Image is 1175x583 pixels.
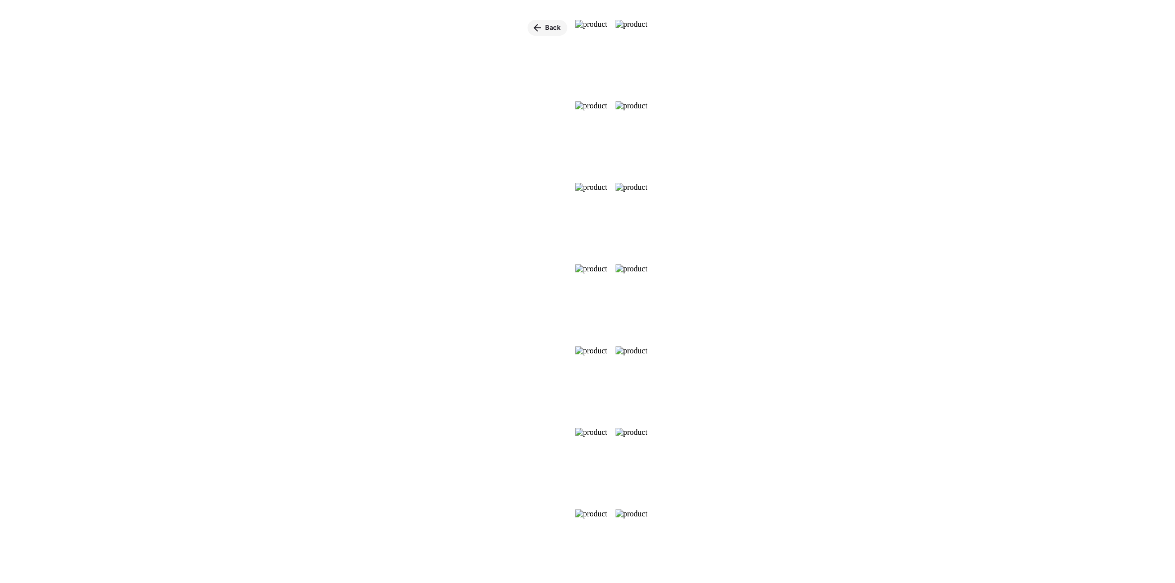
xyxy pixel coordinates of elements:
img: product [575,509,608,583]
img: product [616,264,648,338]
img: product [575,346,608,420]
img: product [575,20,608,93]
img: product [616,509,648,583]
img: product [616,20,648,93]
img: product [616,428,648,501]
img: product [575,264,608,338]
span: Back [546,23,561,33]
img: product [575,101,608,175]
img: product [616,101,648,175]
img: product [575,183,608,256]
img: product [616,346,648,420]
img: product [616,183,648,256]
img: product [575,428,608,501]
